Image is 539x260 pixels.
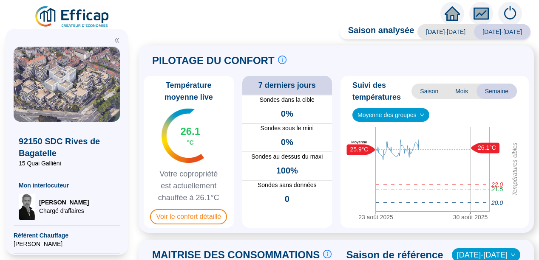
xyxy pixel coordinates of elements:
img: indicateur températures [162,109,204,163]
text: Moyenne [351,140,367,144]
span: Sondes sous le mini [242,124,332,133]
span: 0% [281,108,293,120]
tspan: 23 août 2025 [358,214,393,221]
span: home [445,6,460,21]
span: Sondes sans données [242,181,332,190]
span: Sondes au dessus du maxi [242,152,332,161]
span: down [511,252,516,257]
span: info-circle [323,250,332,258]
span: Semaine [477,84,517,99]
tspan: Températures cibles [511,143,518,196]
img: Chargé d'affaires [19,193,36,220]
span: PILOTAGE DU CONFORT [152,54,275,67]
span: 26.1 [180,125,200,138]
span: 15 Quai Galliéni [19,159,115,168]
span: Mon interlocuteur [19,181,115,190]
text: 26.1°C [478,144,496,151]
span: Sondes dans la cible [242,95,332,104]
span: °C [187,138,194,147]
span: Chargé d'affaires [39,207,89,215]
span: Température moyenne live [147,79,230,103]
span: down [420,112,425,117]
span: Saison [411,84,447,99]
span: 0 [285,193,289,205]
span: Voir le confort détaillé [150,209,227,224]
span: 100% [276,165,298,176]
tspan: 20.0 [491,199,503,206]
tspan: 21.5 [491,186,503,193]
span: [PERSON_NAME] [14,240,120,248]
span: info-circle [278,56,287,64]
img: alerts [498,2,522,25]
span: fund [474,6,489,21]
span: double-left [114,37,120,43]
img: efficap energie logo [34,5,111,29]
tspan: 22.0 [491,181,503,188]
span: Référent Chauffage [14,231,120,240]
span: Saison analysée [340,24,414,39]
span: Suivi des températures [352,79,411,103]
span: Votre copropriété est actuellement chauffée à 26.1°C [147,168,230,204]
span: 92150 SDC Rives de Bagatelle [19,135,115,159]
span: 0% [281,136,293,148]
tspan: 30 août 2025 [453,214,488,221]
span: [DATE]-[DATE] [417,24,474,39]
span: Mois [447,84,477,99]
text: 25.9°C [350,146,369,153]
span: [DATE]-[DATE] [474,24,530,39]
span: [PERSON_NAME] [39,198,89,207]
span: 7 derniers jours [258,79,316,91]
span: Moyenne des groupes [357,109,424,121]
